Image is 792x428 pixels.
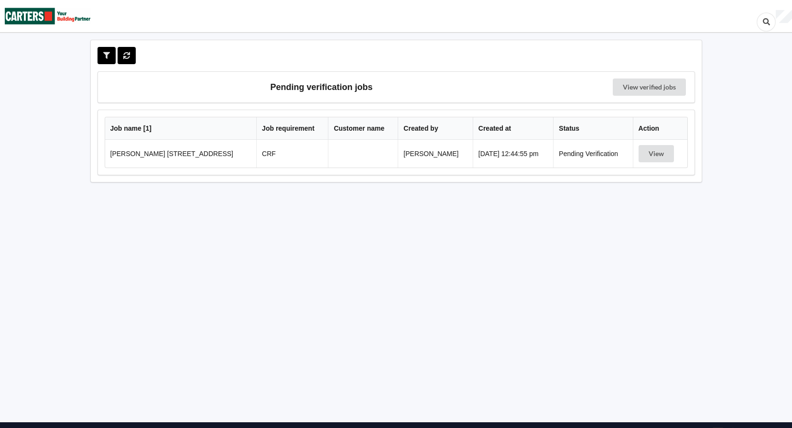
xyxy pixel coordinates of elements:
[105,140,257,168] td: [PERSON_NAME] [STREET_ADDRESS]
[553,140,632,168] td: Pending Verification
[398,117,472,140] th: Created by
[105,79,539,96] h3: Pending verification jobs
[473,140,553,168] td: [DATE] 12:44:55 pm
[776,10,792,23] div: User Profile
[633,117,687,140] th: Action
[256,117,328,140] th: Job requirement
[256,140,328,168] td: CRF
[328,117,398,140] th: Customer name
[473,117,553,140] th: Created at
[553,117,632,140] th: Status
[613,79,686,96] a: View verified jobs
[639,150,676,158] a: View
[398,140,472,168] td: [PERSON_NAME]
[105,117,257,140] th: Job name [ 1 ]
[5,0,91,32] img: Carters
[639,145,674,162] button: View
